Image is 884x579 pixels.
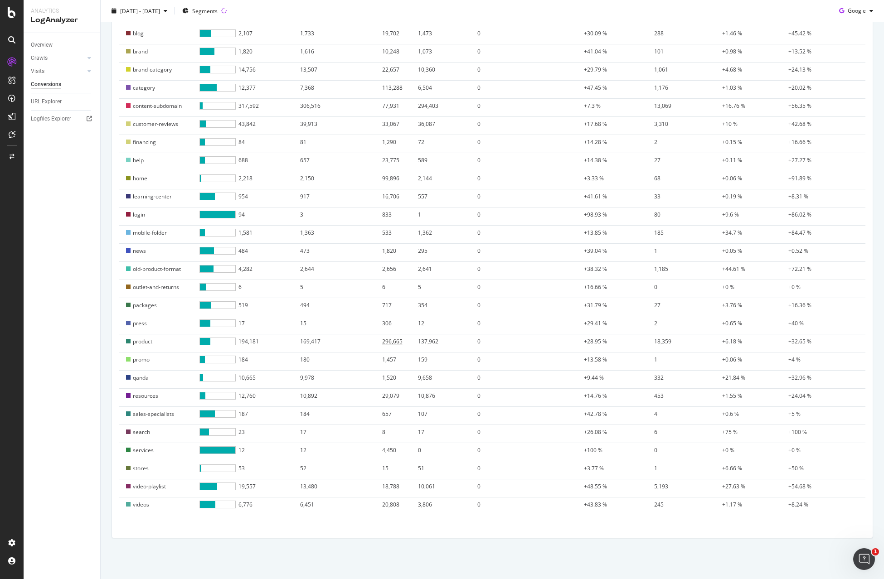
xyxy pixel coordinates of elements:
span: video-playlist [133,482,166,490]
span: +6.66 % [722,464,742,472]
span: help [133,156,144,164]
span: 15 [382,464,389,472]
span: 0 [477,66,481,73]
button: [DATE] - [DATE] [108,4,171,18]
span: 72 [418,138,424,146]
a: URL Explorer [31,97,94,106]
span: 14,756 [238,66,256,77]
span: 557 [418,193,427,200]
span: +5 % [788,410,801,418]
span: 16,706 [382,193,399,200]
span: category [133,84,155,92]
span: 306,516 [300,102,321,110]
span: 0 [477,138,481,146]
span: 0 [654,283,657,291]
span: 159 [418,356,427,363]
span: 0 [477,102,481,110]
span: 0 [477,211,481,218]
span: +0.15 % [722,138,742,146]
span: 10,360 [418,66,435,73]
span: 0 [477,392,481,400]
span: 0 [477,428,481,436]
span: +6.18 % [722,338,742,345]
span: 1,185 [654,265,668,273]
span: 27 [654,301,661,309]
span: 2 [654,319,657,327]
span: +28.95 % [584,338,607,345]
span: 84 [238,138,245,150]
span: 12 [418,319,424,327]
span: 6 [238,283,242,294]
span: +13.52 % [788,48,811,55]
a: Overview [31,40,94,50]
span: +42.68 % [788,120,811,128]
span: 1,290 [382,138,396,146]
span: 5 [300,283,303,291]
span: 2,644 [300,265,314,273]
span: 332 [654,374,664,381]
span: +84.47 % [788,229,811,236]
div: LogAnalyzer [31,15,93,25]
span: +0 % [788,446,801,454]
span: 0 [477,193,481,200]
span: 6,776 [238,501,253,512]
div: Logfiles Explorer [31,114,71,124]
div: Analytics [31,7,93,15]
span: +98.93 % [584,211,607,218]
span: 0 [477,29,481,37]
span: +29.79 % [584,66,607,73]
span: product [133,338,152,345]
span: 53 [238,464,245,476]
span: 9,658 [418,374,432,381]
span: 10,248 [382,48,399,55]
span: 169,417 [300,338,321,345]
span: 1 [418,211,421,218]
div: Visits [31,67,44,76]
span: 657 [382,410,392,418]
a: Visits [31,67,85,76]
span: resources [133,392,158,400]
span: 19,702 [382,29,399,37]
span: 6,451 [300,501,314,508]
span: +56.35 % [788,102,811,110]
button: Google [835,4,877,18]
span: +9.6 % [722,211,739,218]
span: 18,359 [654,338,671,345]
span: +0.6 % [722,410,739,418]
span: 185 [654,229,664,236]
span: +40 % [788,319,804,327]
span: +39.04 % [584,247,607,255]
span: news [133,247,146,255]
span: 36,087 [418,120,435,128]
span: 4 [654,410,657,418]
span: home [133,174,147,182]
span: +8.24 % [788,501,808,508]
span: +38.32 % [584,265,607,273]
span: +13.85 % [584,229,607,236]
span: 3 [300,211,303,218]
span: 184 [238,356,248,367]
span: +0 % [722,283,734,291]
span: 519 [238,301,248,313]
span: 0 [477,501,481,508]
span: 113,288 [382,84,403,92]
span: 51 [418,464,424,472]
button: Segments [179,4,221,18]
a: Logfiles Explorer [31,114,94,124]
span: +27.63 % [722,482,745,490]
span: 1,733 [300,29,314,37]
span: +1.55 % [722,392,742,400]
span: 306 [382,319,392,327]
span: 2,656 [382,265,396,273]
span: 717 [382,301,392,309]
span: +0 % [788,283,801,291]
span: +0.65 % [722,319,742,327]
span: +13.58 % [584,356,607,363]
span: 2,218 [238,174,253,186]
span: 0 [477,48,481,55]
span: +1.17 % [722,501,742,508]
span: +3.33 % [584,174,604,182]
span: 6 [654,428,657,436]
span: 1,457 [382,356,396,363]
span: 0 [477,283,481,291]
